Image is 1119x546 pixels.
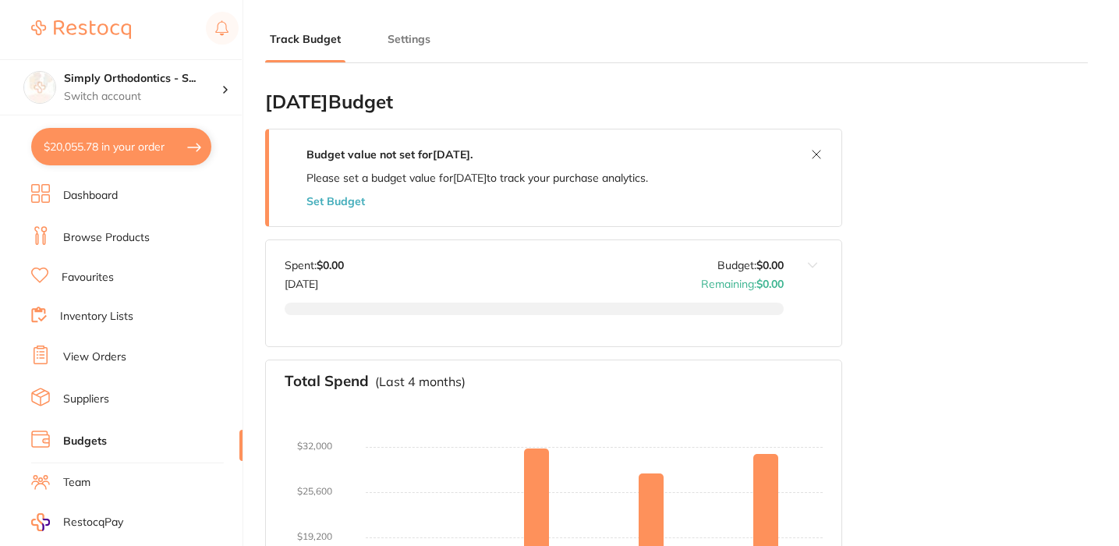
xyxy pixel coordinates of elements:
[265,91,842,113] h2: [DATE] Budget
[31,12,131,48] a: Restocq Logo
[31,513,123,531] a: RestocqPay
[306,147,473,161] strong: Budget value not set for [DATE] .
[64,89,221,105] p: Switch account
[285,271,344,290] p: [DATE]
[756,258,784,272] strong: $0.00
[285,259,344,271] p: Spent:
[63,515,123,530] span: RestocqPay
[62,270,114,285] a: Favourites
[285,373,369,390] h3: Total Spend
[60,309,133,324] a: Inventory Lists
[701,271,784,290] p: Remaining:
[717,259,784,271] p: Budget:
[756,277,784,291] strong: $0.00
[306,195,365,207] button: Set Budget
[306,172,648,184] p: Please set a budget value for [DATE] to track your purchase analytics.
[63,230,150,246] a: Browse Products
[317,258,344,272] strong: $0.00
[24,72,55,103] img: Simply Orthodontics - Sydenham
[63,434,107,449] a: Budgets
[31,513,50,531] img: RestocqPay
[375,374,466,388] p: (Last 4 months)
[64,71,221,87] h4: Simply Orthodontics - Sydenham
[31,20,131,39] img: Restocq Logo
[265,32,345,47] button: Track Budget
[63,475,90,491] a: Team
[63,349,126,365] a: View Orders
[63,188,118,204] a: Dashboard
[383,32,435,47] button: Settings
[63,392,109,407] a: Suppliers
[31,128,211,165] button: $20,055.78 in your order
